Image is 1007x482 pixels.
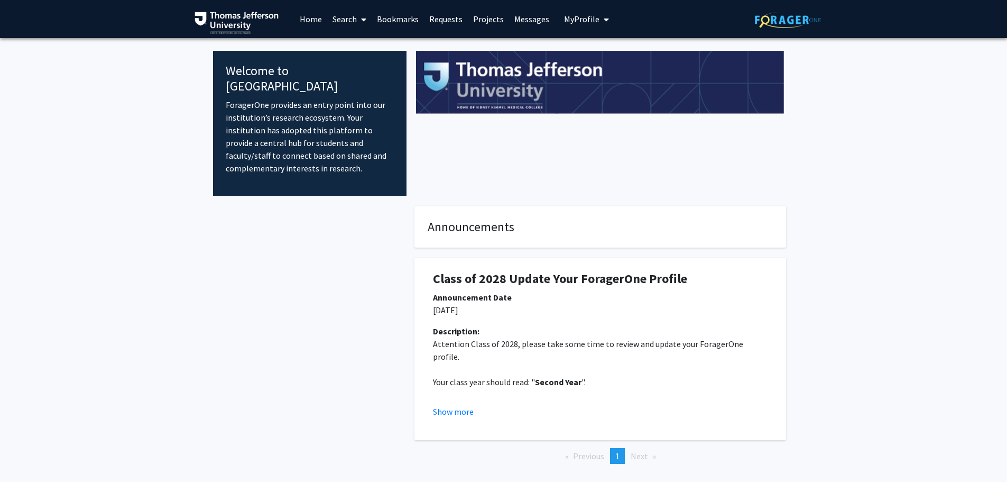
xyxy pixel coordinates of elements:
button: Show more [433,405,474,418]
span: Next [631,451,648,461]
span: Previous [573,451,604,461]
strong: Second Year [535,377,581,387]
h4: Announcements [428,220,773,235]
p: [DATE] [433,304,768,316]
a: Home [294,1,327,38]
h4: Welcome to [GEOGRAPHIC_DATA] [226,63,394,94]
p: Your class year should read: " ". [433,376,768,388]
a: Requests [424,1,468,38]
p: Attention Class of 2028, please take some time to review and update your ForagerOne profile. [433,338,768,363]
img: ForagerOne Logo [755,12,821,28]
p: ForagerOne provides an entry point into our institution’s research ecosystem. Your institution ha... [226,98,394,175]
h1: Class of 2028 Update Your ForagerOne Profile [433,271,768,287]
div: Announcement Date [433,291,768,304]
ul: Pagination [414,448,786,464]
a: Projects [468,1,509,38]
span: 1 [615,451,620,461]
span: My Profile [564,14,599,24]
div: Description: [433,325,768,338]
a: Messages [509,1,555,38]
img: Thomas Jefferson University Logo [195,12,279,34]
img: Cover Image [416,51,784,114]
a: Bookmarks [372,1,424,38]
iframe: Chat [8,434,45,474]
a: Search [327,1,372,38]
